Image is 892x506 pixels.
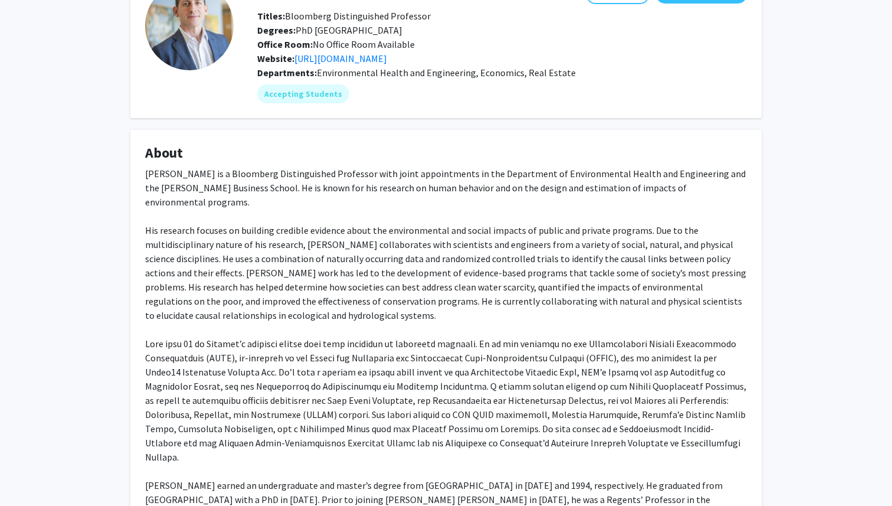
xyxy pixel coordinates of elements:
[257,84,349,103] mat-chip: Accepting Students
[257,38,313,50] b: Office Room:
[257,10,431,22] span: Bloomberg Distinguished Professor
[257,24,402,36] span: PhD [GEOGRAPHIC_DATA]
[9,453,50,497] iframe: Chat
[257,67,317,79] b: Departments:
[257,53,294,64] b: Website:
[317,67,576,79] span: Environmental Health and Engineering, Economics, Real Estate
[145,145,747,162] h4: About
[257,10,285,22] b: Titles:
[257,38,415,50] span: No Office Room Available
[294,53,387,64] a: Opens in a new tab
[257,24,296,36] b: Degrees:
